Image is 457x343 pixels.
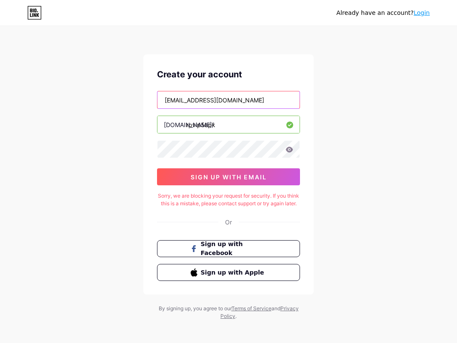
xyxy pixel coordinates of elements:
[337,9,430,17] div: Already have an account?
[201,268,267,277] span: Sign up with Apple
[225,218,232,227] div: Or
[231,305,271,312] a: Terms of Service
[157,91,300,108] input: Email
[157,192,300,207] div: Sorry, we are blocking your request for security. If you think this is a mistake, please contact ...
[201,240,267,258] span: Sign up with Facebook
[157,168,300,185] button: sign up with email
[157,264,300,281] button: Sign up with Apple
[157,240,300,257] button: Sign up with Facebook
[157,68,300,81] div: Create your account
[157,116,300,133] input: username
[191,173,267,181] span: sign up with email
[156,305,301,320] div: By signing up, you agree to our and .
[164,120,214,129] div: [DOMAIN_NAME]/
[414,9,430,16] a: Login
